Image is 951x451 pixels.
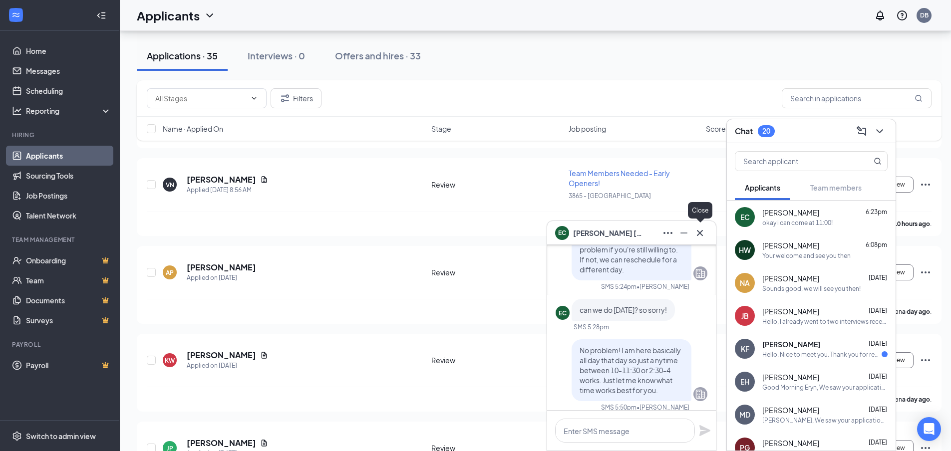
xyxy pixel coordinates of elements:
div: NA [740,278,750,288]
div: AP [166,268,174,277]
b: a day ago [902,396,930,403]
span: [PERSON_NAME] [762,273,819,283]
div: Reporting [26,106,112,116]
div: Sounds good, we will see you then! [762,284,861,293]
svg: WorkstreamLogo [11,10,21,20]
button: ComposeMessage [854,123,870,139]
button: Cross [692,225,708,241]
div: Review [431,355,563,365]
div: DB [920,11,929,19]
span: Job posting [569,124,606,134]
a: Applicants [26,146,111,166]
div: JB [741,311,749,321]
span: 3865 - [GEOGRAPHIC_DATA] [569,192,651,200]
div: VN [166,181,174,189]
span: Score [706,124,726,134]
svg: ChevronDown [874,125,886,137]
input: All Stages [155,93,246,104]
button: ChevronDown [872,123,888,139]
div: SMS 5:50pm [601,403,636,412]
svg: Document [260,176,268,184]
span: [PERSON_NAME] [762,438,819,448]
svg: Cross [694,227,706,239]
svg: Document [260,351,268,359]
svg: Ellipses [920,179,932,191]
div: [PERSON_NAME], We saw your application and we are interested in getting to know you a bit better ... [762,416,888,425]
h5: [PERSON_NAME] [187,174,256,185]
span: [PERSON_NAME] [762,306,819,316]
h5: [PERSON_NAME] [187,438,256,449]
svg: Notifications [874,9,886,21]
span: Stage [431,124,451,134]
svg: Minimize [678,227,690,239]
span: Hi [PERSON_NAME], I'm just seeing this sorry! But no problem if you're still willing to. If not, ... [580,225,678,274]
div: Applied on [DATE] [187,361,268,371]
div: Hiring [12,131,109,139]
svg: Company [694,267,706,279]
svg: Ellipses [920,266,932,278]
svg: Plane [699,425,711,437]
svg: ComposeMessage [856,125,868,137]
div: Open Intercom Messenger [917,417,941,441]
b: a day ago [902,308,930,315]
a: OnboardingCrown [26,250,111,270]
span: [DATE] [869,373,887,380]
span: Applicants [745,183,780,192]
div: SMS 5:24pm [601,282,636,291]
span: • [PERSON_NAME] [636,403,689,412]
h1: Applicants [137,7,200,24]
svg: Settings [12,431,22,441]
span: [PERSON_NAME] [762,405,819,415]
a: TeamCrown [26,270,111,290]
h5: [PERSON_NAME] [187,350,256,361]
svg: MagnifyingGlass [874,157,882,165]
span: • [PERSON_NAME] [636,282,689,291]
svg: ChevronDown [250,94,258,102]
button: Filter Filters [271,88,321,108]
span: No problem! I am here basically all day that day so just a nytime between 10-11:30 or 2:30-4 work... [580,346,681,395]
div: 20 [762,127,770,135]
svg: Ellipses [920,354,932,366]
span: Team Members Needed - Early Openers! [569,169,670,188]
span: 6:23pm [866,208,887,216]
a: Messages [26,61,111,81]
div: Switch to admin view [26,431,96,441]
span: 6:08pm [866,241,887,248]
div: Your welcome and see you then [762,251,851,260]
svg: Document [260,439,268,447]
div: Hello, I already went to two interviews recently for that location, but I am willing to go to ano... [762,317,888,326]
span: Team members [810,183,862,192]
div: Payroll [12,340,109,349]
div: EH [740,377,749,387]
a: Home [26,41,111,61]
button: Ellipses [660,225,676,241]
div: KF [741,344,749,354]
span: [PERSON_NAME] [PERSON_NAME] [573,227,643,238]
div: Applications · 35 [147,49,218,62]
a: Scheduling [26,81,111,101]
div: EC [559,309,567,317]
span: [DATE] [869,439,887,446]
svg: MagnifyingGlass [915,94,923,102]
svg: ChevronDown [204,9,216,21]
span: Name · Applied On [163,124,223,134]
span: [PERSON_NAME] [762,372,819,382]
h5: [PERSON_NAME] [187,262,256,273]
span: [PERSON_NAME] [762,240,819,250]
div: okay i can come at 11:00! [762,219,833,227]
div: Hello. Nice to meet you. Thank you for reaching out. I have a [DEMOGRAPHIC_DATA] job, is this a [... [762,350,882,359]
div: Close [688,202,712,219]
div: Team Management [12,235,109,244]
div: Applied [DATE] 8:56 AM [187,185,268,195]
svg: Ellipses [662,227,674,239]
h3: Chat [735,126,753,137]
svg: Filter [279,92,291,104]
span: [DATE] [869,406,887,413]
div: Good Morning Eryn, We saw your application and based off your previous experience in catering & c... [762,383,888,392]
div: Interviews · 0 [248,49,305,62]
a: Sourcing Tools [26,166,111,186]
div: Review [431,267,563,277]
a: SurveysCrown [26,310,111,330]
b: 10 hours ago [894,220,930,227]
